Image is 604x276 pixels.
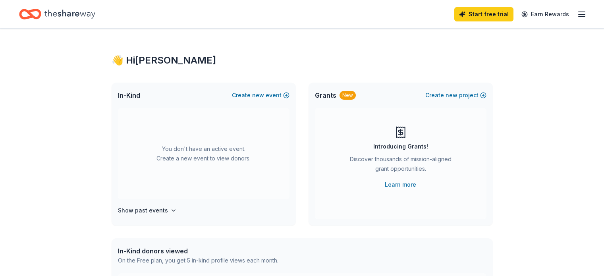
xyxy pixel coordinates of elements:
div: On the Free plan, you get 5 in-kind profile views each month. [118,256,278,265]
span: In-Kind [118,91,140,100]
a: Earn Rewards [517,7,574,21]
div: You don't have an active event. Create a new event to view donors. [118,108,289,199]
div: Introducing Grants! [373,142,428,151]
a: Learn more [385,180,416,189]
div: In-Kind donors viewed [118,246,278,256]
span: new [252,91,264,100]
h4: Show past events [118,206,168,215]
button: Show past events [118,206,177,215]
a: Home [19,5,95,23]
a: Start free trial [454,7,513,21]
span: new [446,91,457,100]
button: Createnewproject [425,91,486,100]
div: New [340,91,356,100]
div: Discover thousands of mission-aligned grant opportunities. [347,154,455,177]
div: 👋 Hi [PERSON_NAME] [112,54,493,67]
button: Createnewevent [232,91,289,100]
span: Grants [315,91,336,100]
